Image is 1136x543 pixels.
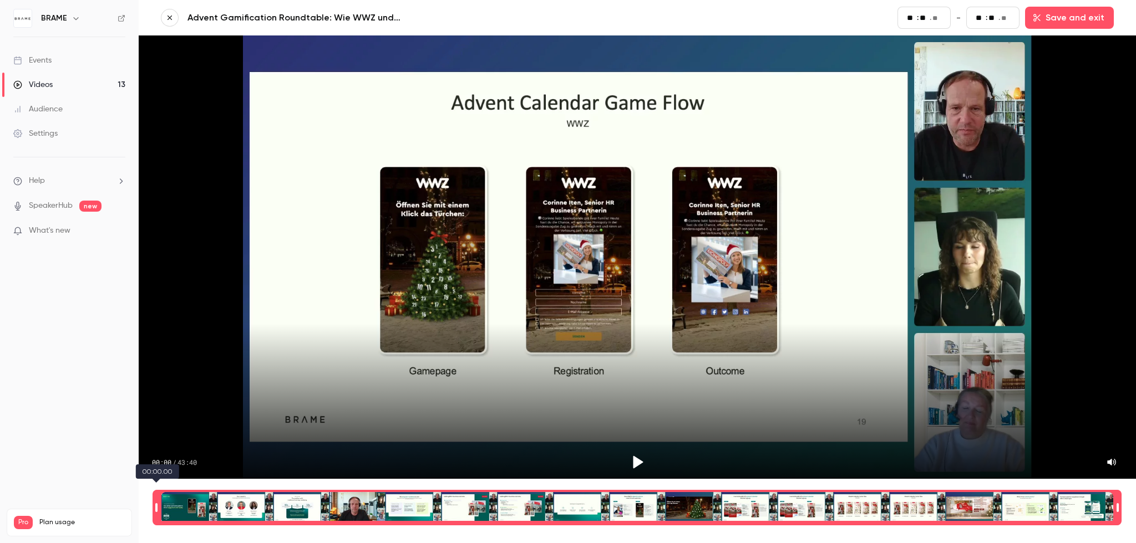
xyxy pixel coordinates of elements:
[13,79,53,90] div: Videos
[988,12,997,24] input: seconds
[39,518,125,527] span: Plan usage
[907,12,916,24] input: minutes
[13,104,63,115] div: Audience
[14,516,33,529] span: Pro
[29,175,45,187] span: Help
[173,458,176,467] span: /
[29,200,73,212] a: SpeakerHub
[917,12,919,24] span: :
[161,492,1114,523] div: Time range selector
[41,13,67,24] h6: BRAME
[139,35,1136,479] section: Video player
[14,9,32,27] img: BRAME
[187,11,454,24] a: Advent Gamification Roundtable: Wie WWZ und SalzburgMilch mit Gamification Kunden begeistern und ...
[932,12,941,24] input: milliseconds
[13,175,125,187] li: help-dropdown-opener
[624,449,651,475] button: Play
[986,12,987,24] span: :
[177,458,197,467] span: 43:40
[1100,451,1123,473] button: Mute
[13,55,52,66] div: Events
[956,11,961,24] span: -
[1001,12,1010,24] input: milliseconds
[920,12,929,24] input: seconds
[1114,491,1122,524] div: Time range seconds end time
[79,201,102,212] span: new
[152,458,197,467] div: 00:00
[966,7,1020,29] fieldset: 43:40.34
[112,226,125,236] iframe: Noticeable Trigger
[152,458,171,467] span: 00:00
[153,491,160,524] div: Time range seconds start time
[930,12,931,24] span: .
[998,12,1000,24] span: .
[897,7,951,29] fieldset: 00:00.00
[13,128,58,139] div: Settings
[1025,7,1114,29] button: Save and exit
[976,12,985,24] input: minutes
[29,225,70,237] span: What's new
